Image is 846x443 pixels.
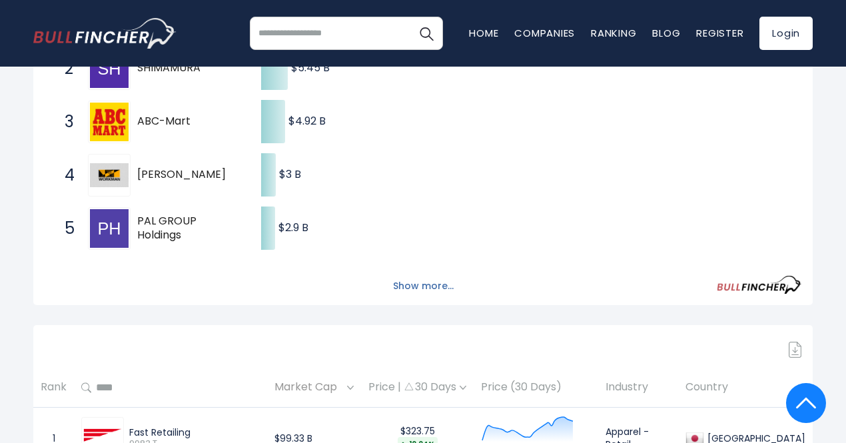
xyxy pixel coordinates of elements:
text: $2.9 B [278,220,308,235]
img: ABC-Mart [90,103,129,141]
span: 2 [58,57,71,80]
th: Price (30 Days) [474,368,598,408]
span: Market Cap [274,377,344,398]
span: SHIMAMURA [137,61,238,75]
img: PAL GROUP Holdings [90,209,129,248]
a: Go to homepage [33,18,177,49]
span: 4 [58,164,71,187]
th: Industry [598,368,678,408]
span: 5 [58,217,71,240]
button: Search [410,17,443,50]
a: Companies [514,26,575,40]
text: $5.45 B [291,60,330,75]
span: [PERSON_NAME] [137,168,238,182]
a: Ranking [591,26,636,40]
text: $3 B [279,167,301,182]
text: $4.92 B [288,113,326,129]
img: SHIMAMURA [90,49,129,88]
span: PAL GROUP Holdings [137,215,238,242]
span: 3 [58,111,71,133]
img: bullfincher logo [33,18,177,49]
div: Fast Retailing [129,426,260,438]
div: Price | 30 Days [368,380,466,394]
a: Blog [652,26,680,40]
a: Home [469,26,498,40]
img: Workman [90,163,129,187]
a: Register [696,26,743,40]
span: ABC-Mart [137,115,238,129]
th: Rank [33,368,74,408]
a: Login [759,17,813,50]
button: Show more... [385,275,462,297]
